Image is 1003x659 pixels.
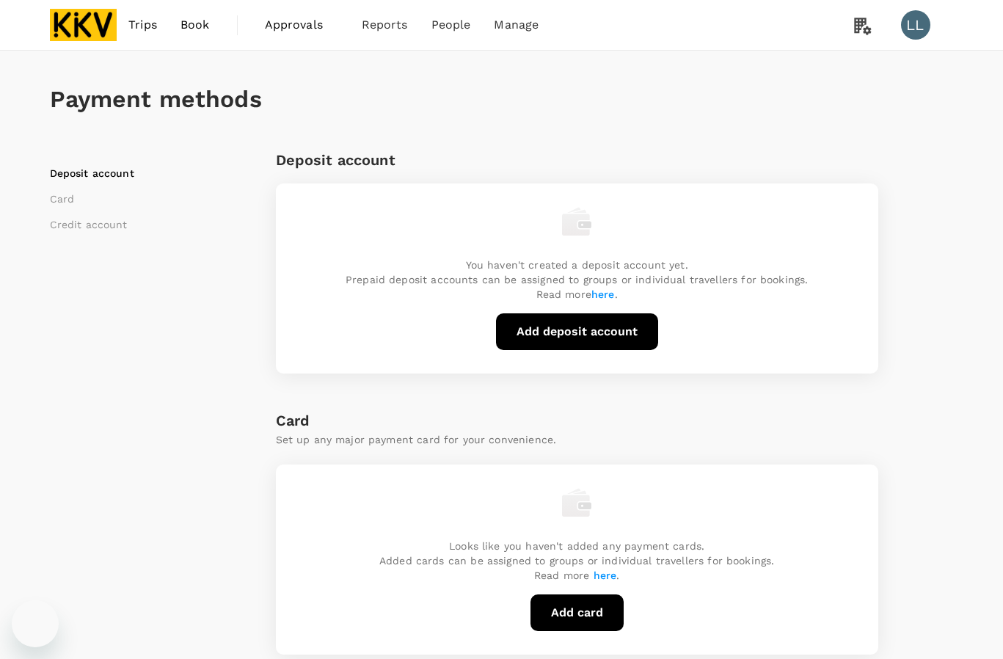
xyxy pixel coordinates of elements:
span: Manage [494,16,539,34]
a: here [591,288,615,300]
iframe: Button to launch messaging window [12,600,59,647]
li: Deposit account [50,166,233,181]
span: Approvals [265,16,338,34]
img: empty [562,207,591,236]
p: You haven't created a deposit account yet. Prepaid deposit accounts can be assigned to groups or ... [346,258,808,302]
div: LL [901,10,930,40]
span: Reports [362,16,408,34]
span: Trips [128,16,157,34]
span: People [431,16,471,34]
h1: Payment methods [50,86,954,113]
p: Set up any major payment card for your convenience. [276,432,878,447]
button: Add deposit account [496,313,658,350]
button: Add card [530,594,624,631]
h6: Card [276,409,878,432]
span: Book [180,16,210,34]
a: here [594,569,617,581]
h6: Deposit account [276,148,395,172]
li: Card [50,192,233,206]
li: Credit account [50,217,233,232]
p: Looks like you haven't added any payment cards. Added cards can be assigned to groups or individu... [379,539,774,583]
img: KKV Supply Chain Sdn Bhd [50,9,117,41]
img: empty [562,488,591,517]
